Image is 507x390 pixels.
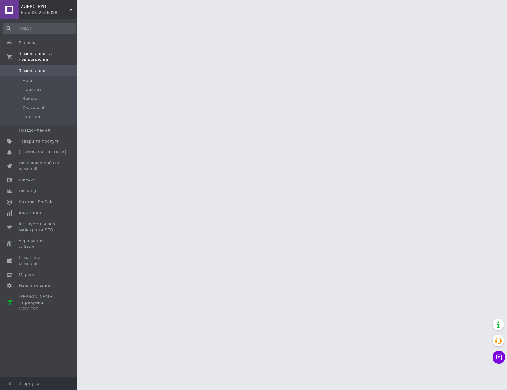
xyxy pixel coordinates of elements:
span: Показники роботи компанії [19,160,60,172]
span: Інструменти веб-майстра та SEO [19,221,60,233]
span: Скасовані [23,105,44,111]
span: Головна [19,40,37,46]
span: Товари та послуги [19,138,60,144]
span: Управління сайтом [19,238,60,250]
span: Прийняті [23,87,42,93]
span: Налаштування [19,283,52,289]
span: Гаманець компанії [19,255,60,266]
span: [PERSON_NAME] та рахунки [19,294,60,311]
span: [DEMOGRAPHIC_DATA] [19,149,66,155]
span: Відгуки [19,177,35,183]
span: Аналітика [19,210,41,216]
div: Prom топ [19,305,60,311]
span: Замовлення [19,68,45,74]
span: Оплачені [23,114,43,120]
span: Замовлення та повідомлення [19,51,77,62]
span: Маркет [19,272,35,278]
span: АЛЕКСГРУПП [21,4,69,10]
div: Ваш ID: 2536358 [21,10,77,15]
span: Каталог ProSale [19,199,53,205]
span: Виконані [23,96,42,102]
span: Покупці [19,188,36,194]
span: Нові [23,78,32,84]
span: Повідомлення [19,127,50,133]
button: Чат з покупцем [493,351,505,364]
input: Пошук [3,23,76,34]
